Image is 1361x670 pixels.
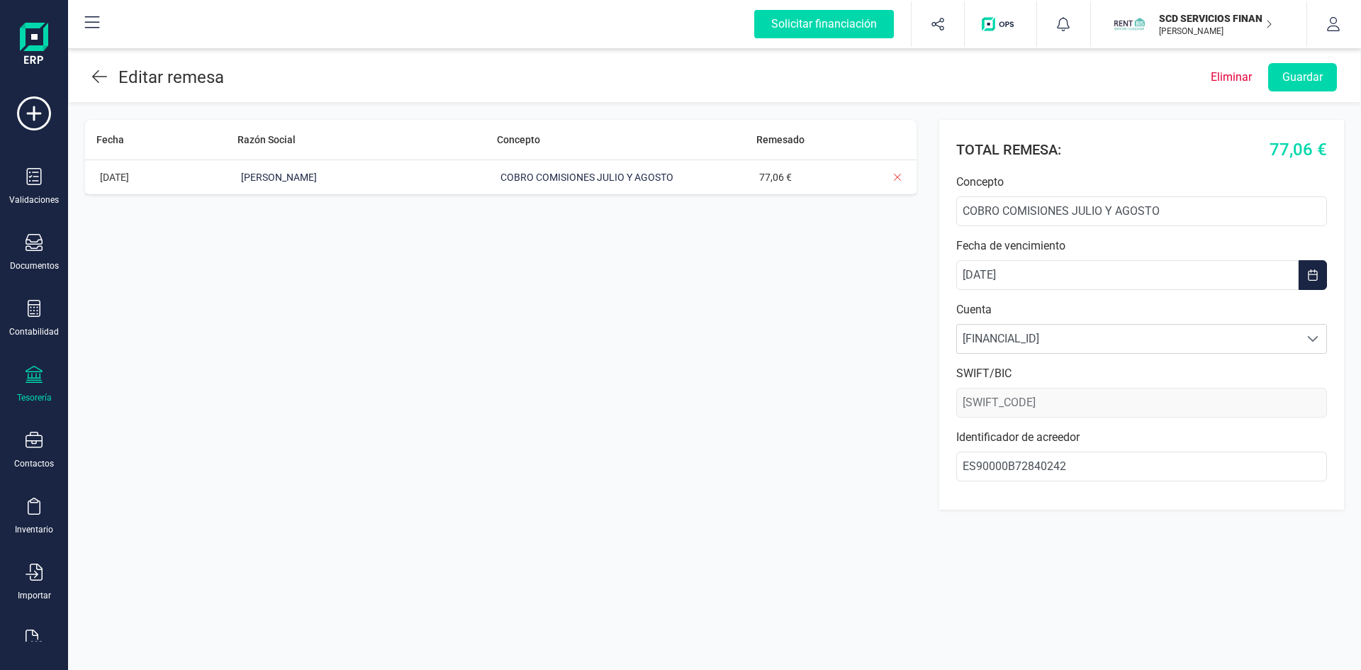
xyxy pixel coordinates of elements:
[956,365,1327,382] label: SWIFT/BIC
[1114,9,1145,40] img: SC
[1211,69,1252,86] p: Eliminar
[737,1,911,47] button: Solicitar financiación
[956,140,1061,160] h6: TOTAL REMESA:
[956,238,1327,255] label: Fecha de vencimiento
[973,1,1028,47] button: Logo de OPS
[982,17,1019,31] img: Logo de OPS
[96,170,133,185] span: [DATE]
[18,590,51,601] div: Importar
[497,170,677,185] span: COBRO COMISIONES JULIO Y AGOSTO
[96,134,124,145] span: Fecha
[1159,26,1272,37] p: [PERSON_NAME]
[956,174,1327,191] label: Concepto
[237,134,296,145] span: Razón Social
[956,260,1299,290] input: dd/mm/aaaa
[1268,63,1337,91] button: Guardar
[497,134,540,145] span: Concepto
[756,170,795,185] span: 77,06 €
[957,325,1299,353] span: [FINANCIAL_ID]
[1159,11,1272,26] p: SCD SERVICIOS FINANCIEROS SL
[9,194,59,206] div: Validaciones
[20,23,48,68] img: Logo Finanedi
[956,429,1327,446] label: Identificador de acreedor
[118,67,224,87] span: Editar remesa
[1270,137,1327,162] span: 77,06 €
[14,458,54,469] div: Contactos
[237,170,320,185] span: [PERSON_NAME]
[1108,1,1289,47] button: SCSCD SERVICIOS FINANCIEROS SL[PERSON_NAME]
[17,392,52,403] div: Tesorería
[1299,260,1327,290] button: Choose Date
[754,10,894,38] div: Solicitar financiación
[756,134,805,145] span: Remesado
[9,326,59,337] div: Contabilidad
[15,524,53,535] div: Inventario
[956,301,1327,318] label: Cuenta
[10,260,59,272] div: Documentos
